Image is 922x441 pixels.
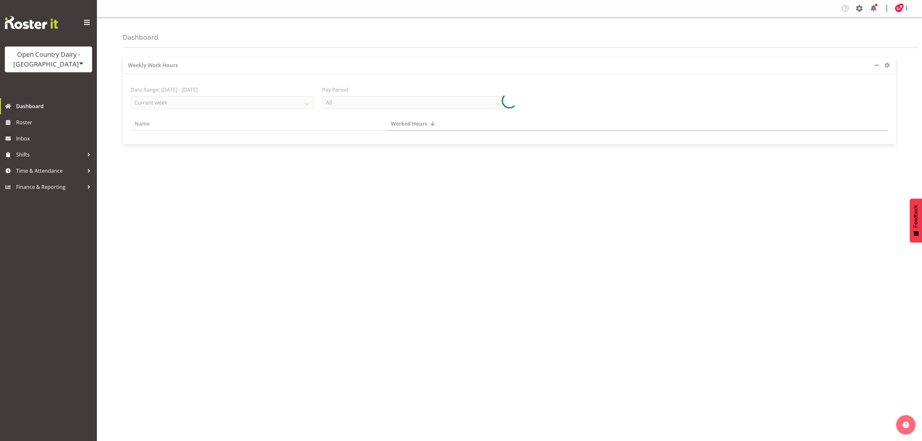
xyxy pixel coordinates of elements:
[910,199,922,242] button: Feedback - Show survey
[123,34,158,41] h4: Dashboard
[16,134,94,143] span: Inbox
[16,166,84,176] span: Time & Attendance
[16,118,94,127] span: Roster
[16,150,84,159] span: Shifts
[895,5,903,12] img: stacey-allen7479.jpg
[913,205,919,228] span: Feedback
[16,101,94,111] span: Dashboard
[903,422,909,428] img: help-xxl-2.png
[16,182,84,192] span: Finance & Reporting
[11,50,86,69] div: Open Country Dairy - [GEOGRAPHIC_DATA]
[5,16,58,29] img: Rosterit website logo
